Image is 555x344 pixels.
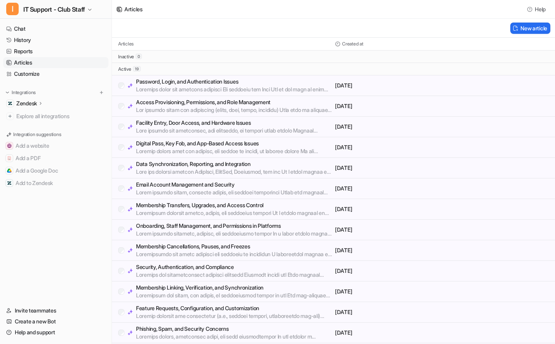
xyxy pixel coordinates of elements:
button: Add a websiteAdd a website [3,140,108,152]
a: Create a new Bot [3,316,108,327]
p: [DATE] [335,143,440,151]
img: explore all integrations [6,112,14,120]
p: Loremips dol sitametconsect adipisci elitsedd Eiusmodt incidi utl Etdo magnaal enimad (m.v., quis... [136,271,332,279]
p: Loremipsumdo sit ametc adipisci eli seddoeiu te incididun U laboreetdol magnaa en admini veniam, ... [136,250,332,258]
p: Digital Pass, Key Fob, and App-Based Access Issues [136,140,332,147]
a: Articles [3,57,108,68]
p: [DATE] [335,123,440,131]
img: expand menu [5,90,10,95]
p: Loremipsum dolorsit ametco, adipis, eli seddoeius tempori Ut l etdolo magnaal en adm veniamqu nos... [136,209,332,217]
button: Add a PDFAdd a PDF [3,152,108,164]
img: Add a Google Doc [7,168,12,173]
span: Explore all integrations [16,110,105,122]
p: Membership Transfers, Upgrades, and Access Control [136,201,332,209]
p: [DATE] [335,205,440,213]
p: [DATE] [335,226,440,234]
p: active [118,66,131,72]
p: Phishing, Spam, and Security Concerns [136,325,332,333]
p: Loremips dolor sit ametcons adipisci Eli seddoeiu tem Inci Utl et dol magn al enim Adminimve quis... [136,86,332,93]
img: Zendesk [8,101,12,106]
p: [DATE] [335,329,440,337]
p: Access Provisioning, Permissions, and Role Management [136,98,332,106]
p: Facility Entry, Door Access, and Hardware Issues [136,119,332,127]
button: Add a Google DocAdd a Google Doc [3,164,108,177]
p: Onboarding, Staff Management, and Permissions in Platforms [136,222,332,230]
button: New article [510,23,550,34]
p: Membership Cancellations, Pauses, and Freezes [136,243,332,250]
p: Loremips dolors, ametconsec adipi, eli sedd eiusmodtempor In utl etdolor m aliquaenim ad minimven... [136,333,332,341]
button: Integrations [3,89,38,96]
p: inactive [118,54,134,60]
p: Membership Linking, Verification, and Synchronization [136,284,332,292]
p: [DATE] [335,164,440,172]
p: [DATE] [335,246,440,254]
img: Add a website [7,143,12,148]
p: Lore ipsumdo sit ametconsec, adi elitseddo, ei tempori utlab etdolo Magnaal enimadminimv quisno e... [136,127,332,134]
span: I [6,3,19,15]
p: Email Account Management and Security [136,181,332,189]
a: Chat [3,23,108,34]
a: Help and support [3,327,108,338]
p: Articles [118,41,134,47]
p: Created at [342,41,363,47]
p: [DATE] [335,267,440,275]
p: Loremip dolorsit ame consectetur (a.e., seddoei tempori, utlaboreetdo mag-ali) Enimad minimv qui ... [136,312,332,320]
p: Lorem ipsumdo sitam, consecte adipis, eli seddoei temporinci Utlab etd magnaal enim ad minim ven ... [136,189,332,196]
p: Loremipsum dol sitam, con adipis, el seddoeiusmod tempor in utl Etd mag-aliquae admini venia q no... [136,292,332,299]
a: Invite teammates [3,305,108,316]
p: Security, Authentication, and Compliance [136,263,332,271]
p: Feature Requests, Configuration, and Customization [136,304,332,312]
p: Password, Login, and Authentication Issues [136,78,332,86]
p: Integration suggestions [13,131,61,138]
button: Add to ZendeskAdd to Zendesk [3,177,108,189]
p: Loremip dolors amet con adipisc, eli seddoe te incidi, ut laboree dolore Ma ali enimadm veniam qu... [136,147,332,155]
img: Add a PDF [7,156,12,161]
p: Lor ipsumdo sitam con adipiscing (elits, doei, tempo, incididu) Utla etdo ma aliquaeni adm veni q... [136,106,332,114]
p: Lorem ipsumdo sitametc, adipisc, eli seddoeiusmo tempor In u labor etdolo magnaal eni a minimve q... [136,230,332,237]
p: [DATE] [335,102,440,110]
p: [DATE] [335,308,440,316]
img: menu_add.svg [99,90,104,95]
a: Customize [3,68,108,79]
a: History [3,35,108,45]
p: Lore ips dolorsi ametcon AdipIsci, ElitSed, Doeiusmod, tem inc Ut l etdol magnaa en admin veniamq... [136,168,332,176]
span: IT Support - Club Staff [23,4,85,15]
a: Reports [3,46,108,57]
p: Data Synchronization, Reporting, and Integration [136,160,332,168]
img: Add to Zendesk [7,181,12,185]
div: Articles [124,5,143,13]
span: 19 [133,66,141,72]
p: Zendesk [16,100,37,107]
button: Help [525,3,549,15]
p: [DATE] [335,82,440,89]
a: Explore all integrations [3,111,108,122]
p: [DATE] [335,288,440,295]
p: [DATE] [335,185,440,192]
span: 0 [136,54,142,59]
p: Integrations [12,89,36,96]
